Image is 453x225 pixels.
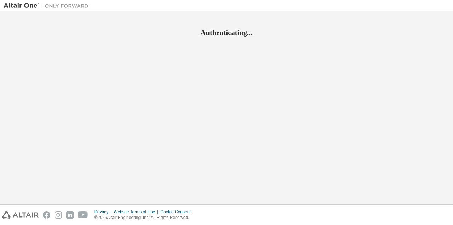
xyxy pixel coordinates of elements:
img: Altair One [4,2,92,9]
img: altair_logo.svg [2,211,39,219]
img: linkedin.svg [66,211,74,219]
img: youtube.svg [78,211,88,219]
p: © 2025 Altair Engineering, Inc. All Rights Reserved. [94,215,195,221]
img: instagram.svg [55,211,62,219]
div: Privacy [94,209,114,215]
h2: Authenticating... [4,28,449,37]
img: facebook.svg [43,211,50,219]
div: Website Terms of Use [114,209,160,215]
div: Cookie Consent [160,209,195,215]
